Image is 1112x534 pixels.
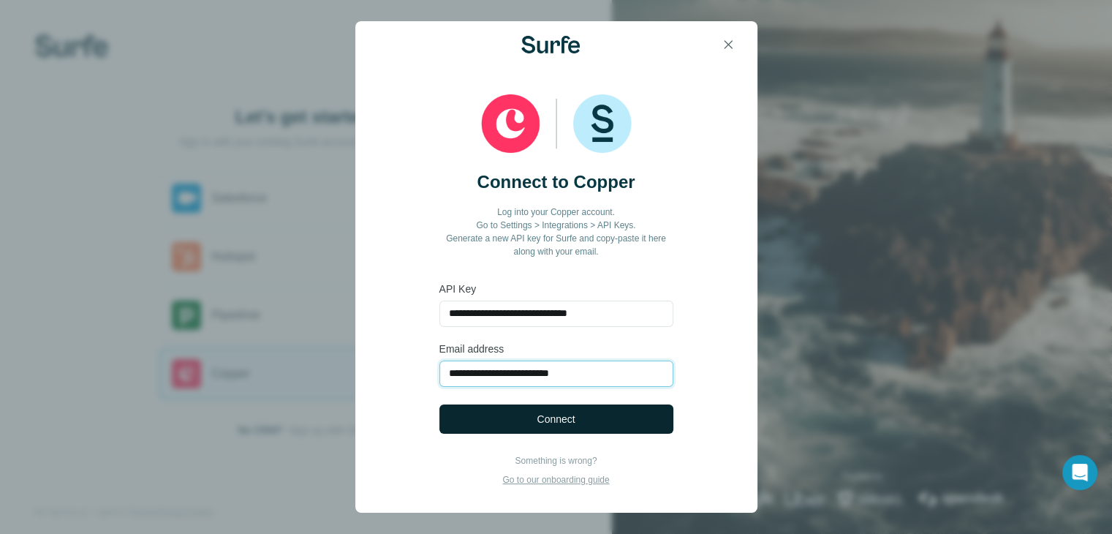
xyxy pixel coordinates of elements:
p: Something is wrong? [502,454,609,467]
p: Log into your Copper account. Go to Settings > Integrations > API Keys. Generate a new API key fo... [439,206,673,258]
span: Connect [537,412,575,426]
button: Connect [439,405,673,434]
div: Open Intercom Messenger [1062,455,1097,490]
p: Go to our onboarding guide [502,473,609,486]
h2: Connect to Copper [477,170,635,194]
img: Copper and Surfe logos [481,94,632,153]
img: Surfe Logo [521,36,580,53]
label: Email address [439,342,673,356]
label: API Key [439,282,673,296]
